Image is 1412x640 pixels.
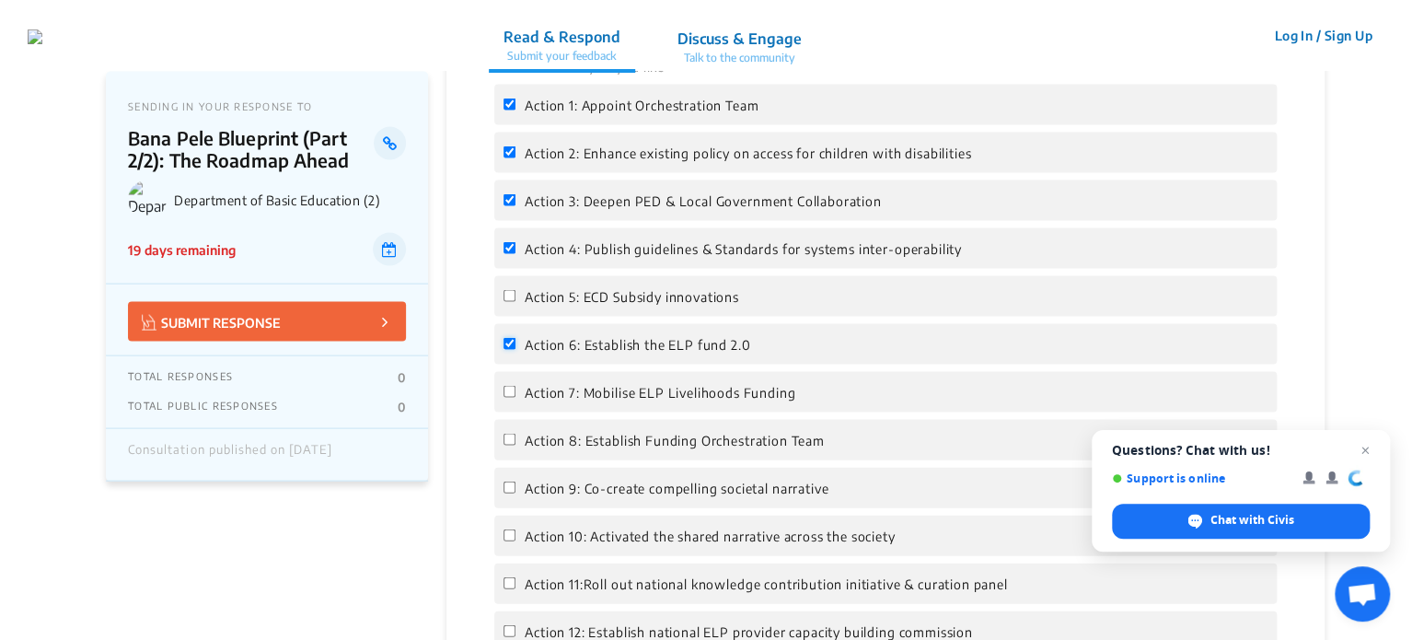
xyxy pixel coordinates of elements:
p: Discuss & Engage [677,28,802,50]
span: Action 12: Establish national ELP provider capacity building commission [525,623,973,639]
div: Consultation published on [DATE] [128,442,332,466]
input: Action 5: ECD Subsidy innovations [503,289,515,301]
span: Action 2: Enhance existing policy on access for children with disabilities [525,145,971,160]
p: SUBMIT RESPONSE [142,310,281,332]
span: Close chat [1354,439,1376,461]
input: Action 1: Appoint Orchestration Team [503,98,515,110]
p: Department of Basic Education (2) [174,192,406,207]
div: Chat with Civis [1112,504,1370,539]
input: Action 11:Roll out national knowledge contribution initiative & curation panel [503,576,515,588]
img: 2wffpoq67yek4o5dgscb6nza9j7d [28,29,42,44]
span: Action 9: Co-create compelling societal narrative [525,480,828,495]
span: Action 11:Roll out national knowledge contribution initiative & curation panel [525,576,1008,591]
span: Action 1: Appoint Orchestration Team [525,97,758,112]
p: Read & Respond [503,26,620,48]
input: Action 9: Co-create compelling societal narrative [503,481,515,493]
p: Submit your feedback [503,48,620,64]
p: 0 [398,369,406,384]
span: Chat with Civis [1210,512,1294,529]
p: 19 days remaining [128,239,236,259]
p: SENDING IN YOUR RESPONSE TO [128,99,406,111]
input: Action 6: Establish the ELP fund 2.0 [503,337,515,349]
p: Bana Pele Blueprint (Part 2/2): The Roadmap Ahead [128,126,374,170]
input: Action 12: Establish national ELP provider capacity building commission [503,624,515,636]
img: Department of Basic Education (2) logo [128,180,167,218]
input: Action 4: Publish guidelines & Standards for systems inter-operability [503,241,515,253]
span: Action 7: Mobilise ELP Livelihoods Funding [525,384,795,400]
span: Action 4: Publish guidelines & Standards for systems inter-operability [525,240,962,256]
input: Action 8: Establish Funding Orchestration Team [503,433,515,445]
p: TOTAL RESPONSES [128,369,233,384]
p: TOTAL PUBLIC RESPONSES [128,399,278,413]
img: Vector.jpg [142,314,156,330]
input: Action 10: Activated the shared narrative across the society [503,529,515,541]
input: Action 2: Enhance existing policy on access for children with disabilities [503,145,515,157]
input: Action 3: Deepen PED & Local Government Collaboration [503,193,515,205]
div: Open chat [1335,566,1390,622]
button: Log In / Sign Up [1262,21,1384,50]
span: Action 5: ECD Subsidy innovations [525,288,739,304]
span: Questions? Chat with us! [1112,443,1370,458]
span: Action 6: Establish the ELP fund 2.0 [525,336,750,352]
input: Action 7: Mobilise ELP Livelihoods Funding [503,385,515,397]
span: Action 10: Activated the shared narrative across the society [525,528,895,543]
button: SUBMIT RESPONSE [128,301,406,341]
span: Support is online [1112,471,1290,485]
p: 0 [398,399,406,413]
span: Action 3: Deepen PED & Local Government Collaboration [525,192,882,208]
p: Talk to the community [677,50,802,66]
span: Action 8: Establish Funding Orchestration Team [525,432,825,448]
